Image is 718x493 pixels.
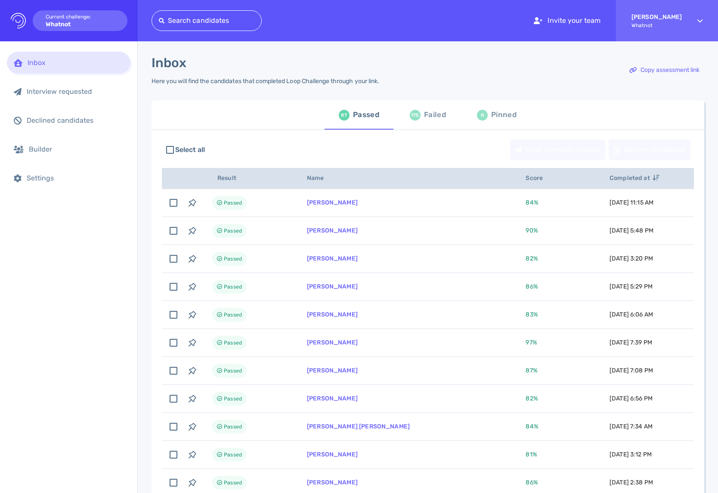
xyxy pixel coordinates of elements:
a: [PERSON_NAME] [PERSON_NAME] [307,423,410,430]
button: Decline candidates [609,140,690,160]
span: 81 % [526,451,537,458]
span: Select all [175,145,205,155]
span: 86 % [526,283,538,290]
span: Passed [224,226,242,236]
div: Pinned [491,109,517,121]
span: [DATE] 3:20 PM [610,255,653,262]
div: Builder [29,145,124,153]
a: [PERSON_NAME] [307,283,358,290]
span: [DATE] 7:34 AM [610,423,653,430]
div: Interview requested [27,87,124,96]
span: 84 % [526,199,538,206]
div: Declined candidates [27,116,124,124]
span: Completed at [610,174,659,182]
div: 175 [410,110,421,121]
span: Passed [224,282,242,292]
div: Send interview request [511,140,605,160]
span: Name [307,174,334,182]
div: Failed [424,109,446,121]
div: Settings [27,174,124,182]
span: [DATE] 5:48 PM [610,227,653,234]
span: Whatnot [631,22,682,28]
span: Passed [224,338,242,348]
a: [PERSON_NAME] [307,395,358,402]
span: [DATE] 3:12 PM [610,451,652,458]
span: 83 % [526,311,538,318]
span: Passed [224,254,242,264]
span: Passed [224,310,242,320]
span: [DATE] 2:38 PM [610,479,653,486]
span: [DATE] 11:15 AM [610,199,653,206]
button: Send interview request [510,140,605,160]
span: Passed [224,366,242,376]
div: 0 [477,110,488,121]
h1: Inbox [152,55,186,71]
span: Passed [224,394,242,404]
span: Passed [224,477,242,488]
a: [PERSON_NAME] [307,479,358,486]
strong: [PERSON_NAME] [631,13,682,21]
span: [DATE] 6:56 PM [610,395,653,402]
button: Copy assessment link [625,60,704,81]
span: Passed [224,198,242,208]
span: Passed [224,450,242,460]
span: 86 % [526,479,538,486]
a: [PERSON_NAME] [307,451,358,458]
span: [DATE] 5:29 PM [610,283,653,290]
div: Here you will find the candidates that completed Loop Challenge through your link. [152,78,379,85]
div: Passed [353,109,379,121]
a: [PERSON_NAME] [307,199,358,206]
span: Passed [224,422,242,432]
th: Result [202,168,297,189]
span: Score [526,174,552,182]
span: 90 % [526,227,538,234]
a: [PERSON_NAME] [307,339,358,346]
span: [DATE] 6:06 AM [610,311,653,318]
span: 97 % [526,339,537,346]
div: Decline candidates [609,140,690,160]
div: 87 [339,110,350,121]
a: [PERSON_NAME] [307,255,358,262]
span: [DATE] 7:08 PM [610,367,653,374]
a: [PERSON_NAME] [307,367,358,374]
a: [PERSON_NAME] [307,227,358,234]
span: [DATE] 7:39 PM [610,339,652,346]
span: 87 % [526,367,537,374]
span: 84 % [526,423,538,430]
div: Inbox [28,59,124,67]
span: 82 % [526,395,538,402]
a: [PERSON_NAME] [307,311,358,318]
span: 82 % [526,255,538,262]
